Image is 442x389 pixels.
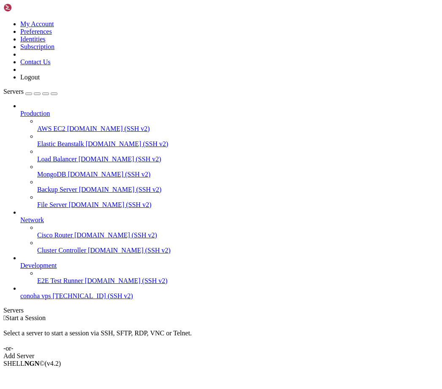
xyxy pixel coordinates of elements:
[37,125,439,133] a: AWS EC2 [DOMAIN_NAME] (SSH v2)
[37,193,439,209] li: File Server [DOMAIN_NAME] (SSH v2)
[88,247,171,254] span: [DOMAIN_NAME] (SSH v2)
[20,58,51,65] a: Contact Us
[37,239,439,254] li: Cluster Controller [DOMAIN_NAME] (SSH v2)
[20,292,51,299] span: conoha vps
[3,307,439,314] div: Servers
[37,277,83,284] span: E2E Test Runner
[37,224,439,239] li: Cisco Router [DOMAIN_NAME] (SSH v2)
[79,186,162,193] span: [DOMAIN_NAME] (SSH v2)
[20,262,439,269] a: Development
[3,360,61,367] span: SHELL ©
[3,88,24,95] span: Servers
[20,43,55,50] a: Subscription
[37,178,439,193] li: Backup Server [DOMAIN_NAME] (SSH v2)
[37,231,73,239] span: Cisco Router
[37,277,439,285] a: E2E Test Runner [DOMAIN_NAME] (SSH v2)
[3,314,6,321] span: 
[20,292,439,300] a: conoha vps [TECHNICAL_ID] (SSH v2)
[37,155,439,163] a: Load Balancer [DOMAIN_NAME] (SSH v2)
[74,231,157,239] span: [DOMAIN_NAME] (SSH v2)
[3,322,439,352] div: Select a server to start a session via SSH, SFTP, RDP, VNC or Telnet. -or-
[20,262,57,269] span: Development
[37,247,86,254] span: Cluster Controller
[20,216,44,223] span: Network
[20,28,52,35] a: Preferences
[37,171,439,178] a: MongoDB [DOMAIN_NAME] (SSH v2)
[37,247,439,254] a: Cluster Controller [DOMAIN_NAME] (SSH v2)
[25,360,40,367] b: NGN
[6,314,46,321] span: Start a Session
[37,201,439,209] a: File Server [DOMAIN_NAME] (SSH v2)
[79,155,161,163] span: [DOMAIN_NAME] (SSH v2)
[86,140,169,147] span: [DOMAIN_NAME] (SSH v2)
[20,102,439,209] li: Production
[37,171,66,178] span: MongoDB
[20,20,54,27] a: My Account
[45,360,61,367] span: 4.2.0
[37,231,439,239] a: Cisco Router [DOMAIN_NAME] (SSH v2)
[20,216,439,224] a: Network
[37,133,439,148] li: Elastic Beanstalk [DOMAIN_NAME] (SSH v2)
[37,269,439,285] li: E2E Test Runner [DOMAIN_NAME] (SSH v2)
[37,140,84,147] span: Elastic Beanstalk
[37,117,439,133] li: AWS EC2 [DOMAIN_NAME] (SSH v2)
[20,73,40,81] a: Logout
[37,140,439,148] a: Elastic Beanstalk [DOMAIN_NAME] (SSH v2)
[20,35,46,43] a: Identities
[68,171,150,178] span: [DOMAIN_NAME] (SSH v2)
[20,285,439,300] li: conoha vps [TECHNICAL_ID] (SSH v2)
[37,186,439,193] a: Backup Server [DOMAIN_NAME] (SSH v2)
[37,163,439,178] li: MongoDB [DOMAIN_NAME] (SSH v2)
[52,292,133,299] span: [TECHNICAL_ID] (SSH v2)
[3,352,439,360] div: Add Server
[67,125,150,132] span: [DOMAIN_NAME] (SSH v2)
[37,186,77,193] span: Backup Server
[69,201,152,208] span: [DOMAIN_NAME] (SSH v2)
[20,110,439,117] a: Production
[20,254,439,285] li: Development
[3,88,57,95] a: Servers
[37,148,439,163] li: Load Balancer [DOMAIN_NAME] (SSH v2)
[20,110,50,117] span: Production
[37,201,67,208] span: File Server
[37,155,77,163] span: Load Balancer
[37,125,65,132] span: AWS EC2
[20,209,439,254] li: Network
[3,3,52,12] img: Shellngn
[85,277,168,284] span: [DOMAIN_NAME] (SSH v2)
